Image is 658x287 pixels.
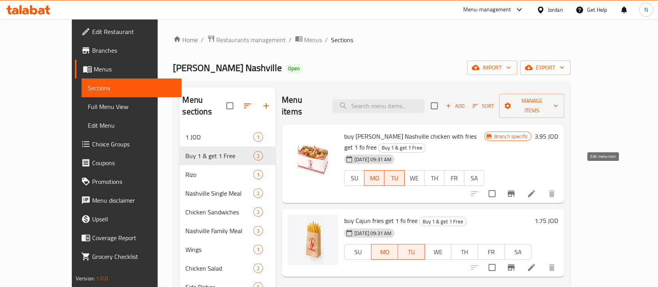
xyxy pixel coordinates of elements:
[75,191,182,210] a: Menu disclaimer
[333,99,425,113] input: search
[491,133,531,140] span: Branch specific
[344,244,371,260] button: SU
[92,27,176,36] span: Edit Restaurant
[217,35,286,45] span: Restaurants management
[375,246,395,258] span: MO
[92,177,176,186] span: Promotions
[75,172,182,191] a: Promotions
[186,151,254,160] div: Buy 1 & get 1 Free
[254,190,263,197] span: 2
[428,173,441,184] span: TH
[186,132,254,142] span: 1 JOD
[419,217,467,226] div: Buy 1 & get 1 Free
[505,244,532,260] button: SA
[473,102,494,111] span: Sort
[257,96,276,115] button: Add section
[527,263,536,272] a: Edit menu item
[180,240,276,259] div: Wings1
[445,102,466,111] span: Add
[644,5,648,14] span: N
[502,184,521,203] button: Branch-specific-item
[186,264,254,273] div: Chicken Salad
[253,207,263,217] div: items
[499,94,564,118] button: Manage items
[173,35,571,45] nav: breadcrumb
[535,215,558,226] h6: 1.75 JOD
[75,153,182,172] a: Coupons
[88,83,176,93] span: Sections
[253,132,263,142] div: items
[331,35,354,45] span: Sections
[295,35,322,45] a: Menus
[94,64,176,74] span: Menus
[201,35,204,45] li: /
[253,226,263,235] div: items
[92,46,176,55] span: Branches
[348,173,361,184] span: SU
[186,245,254,254] span: Wings
[484,259,500,276] span: Select to update
[82,78,182,97] a: Sections
[344,130,477,153] span: buy [PERSON_NAME] Nashville chicken with fries get 1 fo free
[468,173,481,184] span: SA
[520,61,571,75] button: export
[443,100,468,112] span: Add item
[92,252,176,261] span: Grocery Checklist
[368,173,381,184] span: MO
[173,59,282,77] span: [PERSON_NAME] Nashville
[254,227,263,235] span: 3
[285,65,303,72] span: Open
[186,189,254,198] span: Nashville Single Meal
[254,209,263,216] span: 2
[426,98,443,114] span: Select section
[425,244,452,260] button: WE
[424,170,445,186] button: TH
[535,131,558,142] h6: 3.95 JOD
[75,210,182,228] a: Upsell
[254,246,263,253] span: 1
[371,244,398,260] button: MO
[505,96,558,116] span: Manage items
[451,244,478,260] button: TH
[180,128,276,146] div: 1 JOD1
[183,94,227,118] h2: Menu sections
[384,170,404,186] button: TU
[502,258,521,277] button: Branch-specific-item
[254,171,263,178] span: 1
[82,116,182,135] a: Edit Menu
[471,100,496,112] button: Sort
[348,246,368,258] span: SU
[379,143,425,152] span: Buy 1 & get 1 Free
[344,170,365,186] button: SU
[289,35,292,45] li: /
[75,22,182,41] a: Edit Restaurant
[75,135,182,153] a: Choice Groups
[207,35,286,45] a: Restaurants management
[404,170,425,186] button: WE
[325,35,328,45] li: /
[180,221,276,240] div: Nashville Family Meal3
[254,134,263,141] span: 1
[463,5,511,14] div: Menu-management
[388,173,401,184] span: TU
[75,41,182,60] a: Branches
[253,151,263,160] div: items
[180,259,276,278] div: Chicken Salad2
[92,139,176,149] span: Choice Groups
[351,230,395,237] span: [DATE] 09:31 AM
[180,203,276,221] div: Chicken Sandwiches2
[542,258,561,277] button: delete
[478,244,505,260] button: FR
[473,63,511,73] span: import
[351,156,395,163] span: [DATE] 09:31 AM
[548,5,563,14] div: Jordan
[76,273,95,283] span: Version:
[542,184,561,203] button: delete
[455,246,475,258] span: TH
[253,245,263,254] div: items
[254,265,263,272] span: 2
[75,60,182,78] a: Menus
[288,131,338,181] img: buy Rex Nashville chicken with fries get 1 fo free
